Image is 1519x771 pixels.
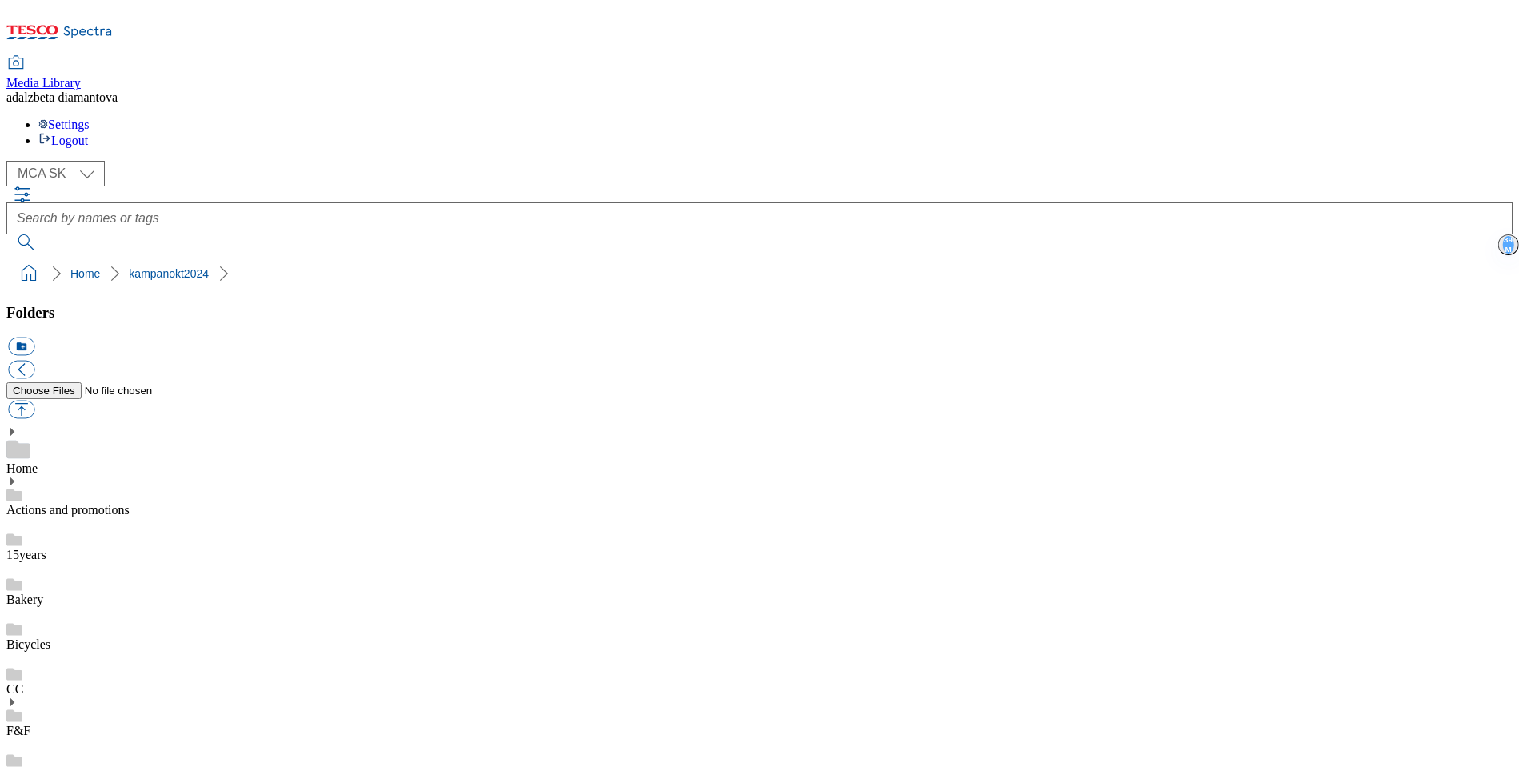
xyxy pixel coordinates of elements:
[16,261,42,286] a: home
[6,304,1513,322] h3: Folders
[70,267,100,280] a: Home
[38,118,90,131] a: Settings
[18,90,118,104] span: alzbeta diamantova
[6,593,43,606] a: Bakery
[6,461,38,475] a: Home
[6,202,1513,234] input: Search by names or tags
[6,57,81,90] a: Media Library
[129,267,209,280] a: kampanokt2024
[6,76,81,90] span: Media Library
[6,258,1513,289] nav: breadcrumb
[6,90,18,104] span: ad
[6,682,23,696] a: CC
[38,134,88,147] a: Logout
[6,548,46,561] a: 15years
[6,637,50,651] a: Bicycles
[6,724,30,737] a: F&F
[6,503,130,517] a: Actions and promotions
